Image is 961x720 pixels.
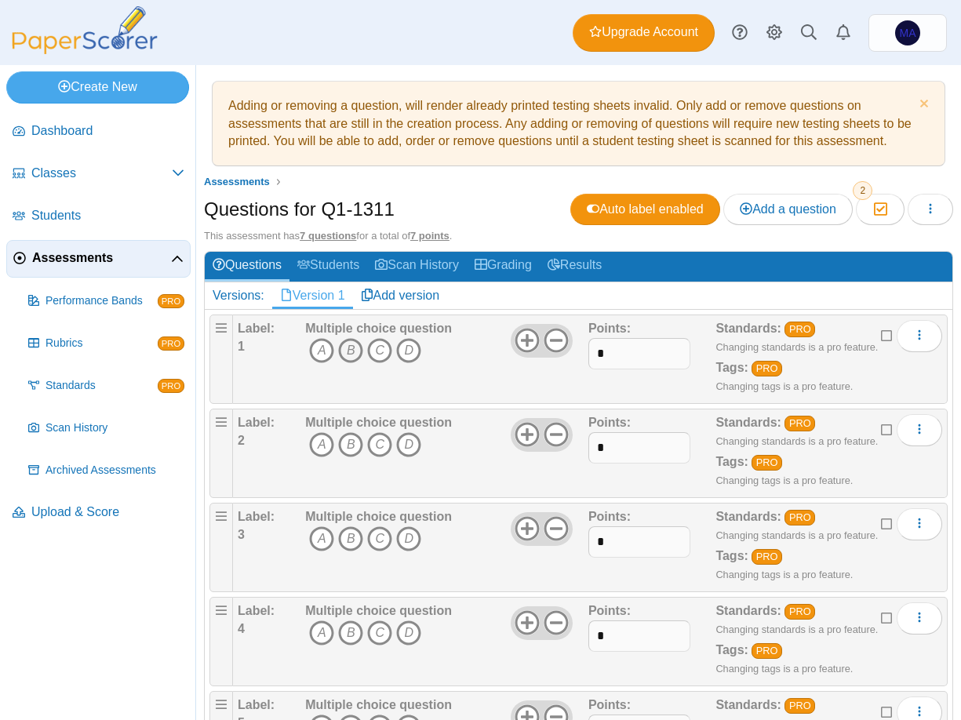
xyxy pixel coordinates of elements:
span: Upload & Score [31,504,184,521]
i: C [367,338,392,363]
b: Multiple choice question [305,322,452,335]
b: Label: [238,416,275,429]
b: Label: [238,322,275,335]
a: Add a question [723,194,853,225]
i: C [367,432,392,457]
b: Label: [238,698,275,711]
b: Label: [238,510,275,523]
i: D [396,526,421,551]
a: PRO [752,455,782,471]
i: B [338,526,363,551]
span: Students [31,207,184,224]
button: More options [897,320,942,351]
b: Standards: [715,416,781,429]
b: Standards: [715,604,781,617]
b: Standards: [715,510,781,523]
b: 1 [238,340,245,353]
a: Classes [6,155,191,193]
button: More options [897,508,942,540]
i: A [309,620,334,645]
a: Rubrics PRO [22,325,191,362]
button: 2 [856,194,904,225]
a: PRO [784,698,815,714]
div: This assessment has for a total of . [204,229,953,243]
a: Mohammad Alasmary [868,14,947,52]
b: Tags: [715,643,748,656]
span: Mohammad Alasmary [895,20,920,45]
span: Classes [31,165,172,182]
span: Archived Assessments [46,463,184,478]
b: Points: [588,322,631,335]
a: Upgrade Account [573,14,715,52]
span: PRO [158,294,184,308]
a: PRO [784,604,815,620]
button: More options [897,602,942,634]
a: Assessments [6,240,191,278]
small: Changing tags is a pro feature. [715,475,853,486]
a: Grading [467,252,540,281]
span: Assessments [32,249,171,267]
small: Changing tags is a pro feature. [715,380,853,392]
b: 3 [238,528,245,541]
b: 2 [238,434,245,447]
span: Upgrade Account [589,24,698,41]
b: Multiple choice question [305,698,452,711]
b: Standards: [715,698,781,711]
small: Changing standards is a pro feature. [715,341,878,353]
i: D [396,338,421,363]
i: A [309,432,334,457]
span: Standards [46,378,158,394]
u: 7 questions [300,230,356,242]
b: Tags: [715,549,748,562]
i: D [396,432,421,457]
small: Changing standards is a pro feature. [715,624,878,635]
b: Points: [588,698,631,711]
a: Dismiss notice [915,97,929,114]
a: Version 1 [272,282,353,309]
b: Label: [238,604,275,617]
b: Multiple choice question [305,510,452,523]
b: 4 [238,622,245,635]
a: PRO [752,361,782,376]
span: PRO [158,379,184,393]
i: C [367,620,392,645]
b: Points: [588,416,631,429]
i: A [309,338,334,363]
a: PRO [784,510,815,525]
div: Drag handle [209,597,233,686]
a: Add version [353,282,448,309]
a: Auto label enabled [570,194,720,225]
b: Points: [588,604,631,617]
a: Students [289,252,367,281]
div: Drag handle [209,409,233,498]
span: Auto label enabled [587,202,704,216]
a: Create New [6,71,189,103]
i: B [338,338,363,363]
div: Adding or removing a question, will render already printed testing sheets invalid. Only add or re... [220,89,937,158]
img: PaperScorer [6,6,163,54]
small: Changing tags is a pro feature. [715,569,853,580]
i: A [309,526,334,551]
button: More options [897,414,942,445]
span: Mohammad Alasmary [900,27,916,38]
a: Upload & Score [6,494,191,532]
small: Changing standards is a pro feature. [715,529,878,541]
small: Changing tags is a pro feature. [715,663,853,675]
a: Students [6,198,191,235]
a: Questions [205,252,289,281]
span: Performance Bands [46,293,158,309]
i: B [338,432,363,457]
a: PaperScorer [6,43,163,56]
b: Multiple choice question [305,416,452,429]
span: Dashboard [31,122,184,140]
a: Scan History [22,409,191,447]
b: Tags: [715,361,748,374]
a: PRO [752,549,782,565]
a: Archived Assessments [22,452,191,489]
a: PRO [784,416,815,431]
b: Multiple choice question [305,604,452,617]
span: Rubrics [46,336,158,351]
i: B [338,620,363,645]
a: Dashboard [6,113,191,151]
div: Drag handle [209,315,233,404]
